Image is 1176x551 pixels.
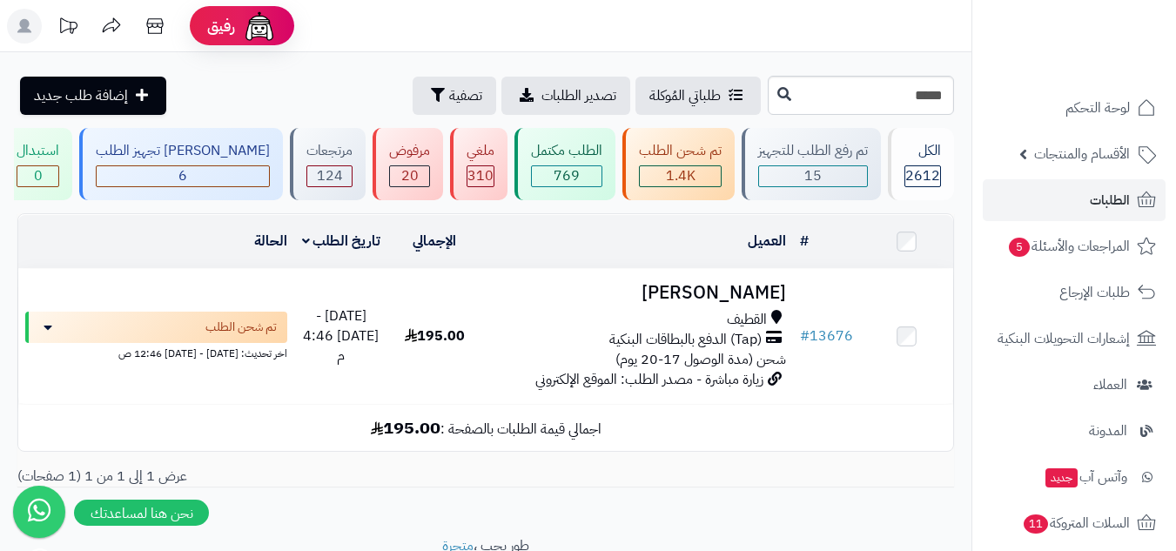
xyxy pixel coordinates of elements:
[1045,468,1078,487] span: جديد
[306,141,353,161] div: مرتجعات
[884,128,958,200] a: الكل2612
[758,141,868,161] div: تم رفع الطلب للتجهيز
[18,405,953,451] td: اجمالي قيمة الطلبات بالصفحة :
[17,141,59,161] div: استبدال
[413,231,456,252] a: الإجمالي
[96,141,270,161] div: [PERSON_NAME] تجهيز الطلب
[205,319,277,336] span: تم شحن الطلب
[619,128,738,200] a: تم شحن الطلب 1.4K
[488,283,786,303] h3: [PERSON_NAME]
[1058,49,1159,85] img: logo-2.png
[635,77,761,115] a: طلباتي المُوكلة
[983,272,1166,313] a: طلبات الإرجاع
[800,326,810,346] span: #
[554,165,580,186] span: 769
[34,85,128,106] span: إضافة طلب جديد
[405,326,465,346] span: 195.00
[983,502,1166,544] a: السلات المتروكة11
[369,128,447,200] a: مرفوض 20
[531,141,602,161] div: الطلب مكتمل
[467,165,494,186] span: 310
[1065,96,1130,120] span: لوحة التحكم
[1024,514,1048,534] span: 11
[1034,142,1130,166] span: الأقسام والمنتجات
[727,310,767,330] span: القطيف
[1022,511,1130,535] span: السلات المتروكة
[371,414,440,440] b: 195.00
[4,467,486,487] div: عرض 1 إلى 1 من 1 (1 صفحات)
[1090,188,1130,212] span: الطلبات
[25,343,287,361] div: اخر تحديث: [DATE] - [DATE] 12:46 ص
[1093,373,1127,397] span: العملاء
[1089,419,1127,443] span: المدونة
[1059,280,1130,305] span: طلبات الإرجاع
[20,77,166,115] a: إضافة طلب جديد
[401,165,419,186] span: 20
[905,165,940,186] span: 2612
[535,369,763,390] span: زيارة مباشرة - مصدر الطلب: الموقع الإلكتروني
[759,166,867,186] div: 15
[254,231,287,252] a: الحالة
[666,165,696,186] span: 1.4K
[389,141,430,161] div: مرفوض
[800,231,809,252] a: #
[501,77,630,115] a: تصدير الطلبات
[738,128,884,200] a: تم رفع الطلب للتجهيز 15
[317,165,343,186] span: 124
[1007,234,1130,259] span: المراجعات والأسئلة
[541,85,616,106] span: تصدير الطلبات
[34,165,43,186] span: 0
[467,141,494,161] div: ملغي
[1009,238,1030,257] span: 5
[904,141,941,161] div: الكل
[178,165,187,186] span: 6
[390,166,429,186] div: 20
[983,364,1166,406] a: العملاء
[983,179,1166,221] a: الطلبات
[640,166,721,186] div: 1368
[983,456,1166,498] a: وآتس آبجديد
[983,410,1166,452] a: المدونة
[302,231,381,252] a: تاريخ الطلب
[649,85,721,106] span: طلباتي المُوكلة
[800,326,853,346] a: #13676
[609,330,762,350] span: (Tap) الدفع بالبطاقات البنكية
[449,85,482,106] span: تصفية
[76,128,286,200] a: [PERSON_NAME] تجهيز الطلب 6
[983,318,1166,359] a: إشعارات التحويلات البنكية
[303,306,379,366] span: [DATE] - [DATE] 4:46 م
[511,128,619,200] a: الطلب مكتمل 769
[998,326,1130,351] span: إشعارات التحويلات البنكية
[748,231,786,252] a: العميل
[804,165,822,186] span: 15
[1044,465,1127,489] span: وآتس آب
[447,128,511,200] a: ملغي 310
[97,166,269,186] div: 6
[467,166,494,186] div: 310
[46,9,90,48] a: تحديثات المنصة
[639,141,722,161] div: تم شحن الطلب
[413,77,496,115] button: تصفية
[983,87,1166,129] a: لوحة التحكم
[286,128,369,200] a: مرتجعات 124
[207,16,235,37] span: رفيق
[983,225,1166,267] a: المراجعات والأسئلة5
[17,166,58,186] div: 0
[532,166,601,186] div: 769
[242,9,277,44] img: ai-face.png
[307,166,352,186] div: 124
[615,349,786,370] span: شحن (مدة الوصول 17-20 يوم)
